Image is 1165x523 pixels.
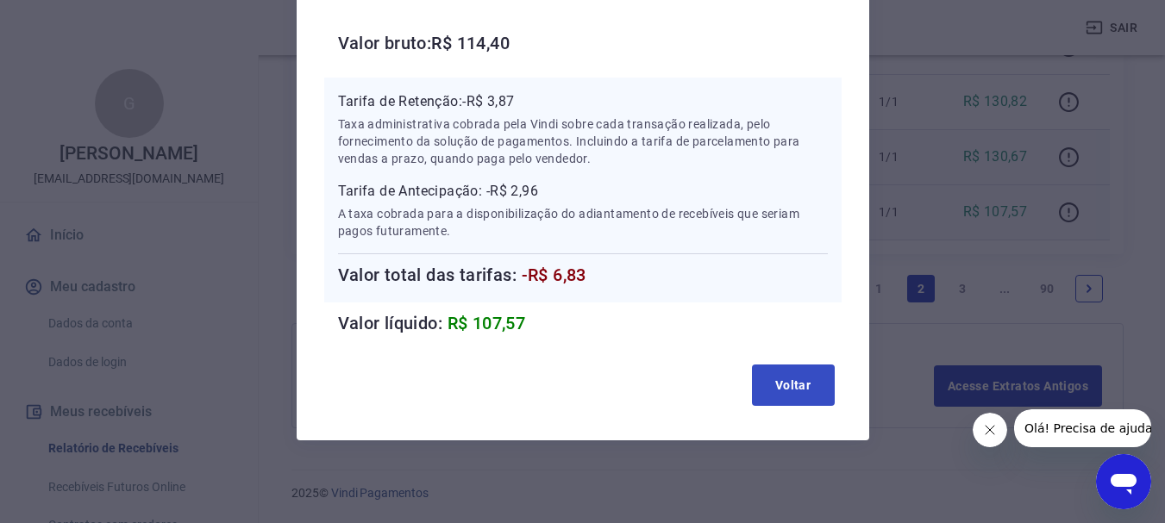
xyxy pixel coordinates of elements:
p: Tarifa de Antecipação: -R$ 2,96 [338,181,828,202]
p: Tarifa de Retenção: -R$ 3,87 [338,91,828,112]
button: Voltar [752,364,835,406]
h6: Valor líquido: [338,309,842,337]
span: R$ 107,57 [448,313,526,333]
p: A taxa cobrada para a disponibilização do adiantamento de recebíveis que seriam pagos futuramente. [338,205,828,240]
h6: Valor total das tarifas: [338,261,828,289]
span: -R$ 6,83 [522,265,586,285]
h6: Valor bruto: R$ 114,40 [338,29,842,57]
iframe: Fechar mensagem [973,413,1007,447]
iframe: Botão para abrir a janela de mensagens [1096,454,1151,509]
p: Taxa administrativa cobrada pela Vindi sobre cada transação realizada, pelo fornecimento da soluç... [338,115,828,167]
span: Olá! Precisa de ajuda? [10,12,145,26]
iframe: Mensagem da empresa [1014,409,1151,447]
